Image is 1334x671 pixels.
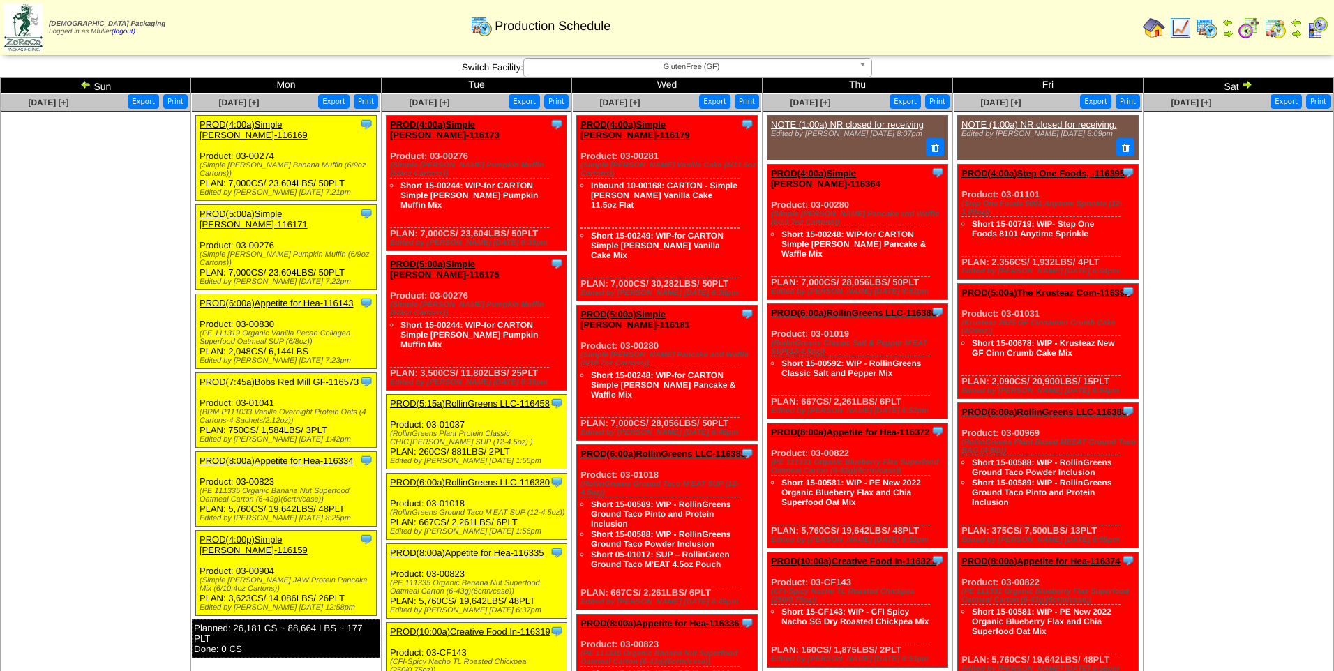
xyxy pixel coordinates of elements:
a: Short 15-00588: WIP - RollinGreens Ground Taco Powder Inclusion [972,458,1112,477]
button: Export [890,94,921,109]
div: (Simple [PERSON_NAME] Pumpkin Muffin (6/9oz Cartons)) [390,161,567,178]
img: home.gif [1143,17,1165,39]
div: Edited by [PERSON_NAME] [DATE] 1:56pm [390,527,567,536]
button: Print [1116,94,1140,109]
div: (PE 111331 Organic Blueberry Flax Superfood Oatmeal Carton (6-43g)(6crtn/case)) [961,587,1138,604]
button: Delete Note [1116,138,1134,156]
img: Tooltip [550,117,564,131]
td: Fri [953,78,1144,93]
a: [DATE] [+] [409,98,449,107]
div: Edited by [PERSON_NAME] [DATE] 6:38pm [580,289,757,297]
img: Tooltip [359,532,373,546]
div: (Krusteaz 2025 GF Cinnamon Crumb Cake (8/20oz)) [961,319,1138,335]
a: PROD(6:00a)RollinGreens LLC-116383 [580,448,746,459]
td: Sat [1144,78,1334,93]
div: Edited by [PERSON_NAME] [DATE] 7:22pm [200,278,376,286]
img: Tooltip [931,305,945,319]
img: Tooltip [359,453,373,467]
div: Edited by [PERSON_NAME] [DATE] 6:54pm [961,267,1138,276]
a: (logout) [112,28,135,36]
button: Export [509,94,540,109]
a: Short 15-00581: WIP - PE New 2022 Organic Blueberry Flax and Chia Superfood Oat Mix [972,607,1111,636]
a: PROD(8:00a)Appetite for Hea-116374 [961,556,1121,566]
a: PROD(4:00a)Simple [PERSON_NAME]-116169 [200,119,308,140]
span: Production Schedule [495,19,610,33]
button: Export [318,94,350,109]
a: PROD(7:45a)Bobs Red Mill GF-116573 [200,377,359,387]
div: (Simple [PERSON_NAME] Pancake and Waffle (6/10.7oz Cartons)) [580,351,757,368]
div: (PE 111335 Organic Banana Nut Superfood Oatmeal Carton (6-43g)(6crtn/case)) [200,487,376,504]
img: Tooltip [359,206,373,220]
a: Short 15-00678: WIP - Krusteaz New GF Cinn Crumb Cake Mix [972,338,1115,358]
div: Product: 03-01101 PLAN: 2,356CS / 1,932LBS / 4PLT [958,164,1139,279]
img: arrowright.gif [1291,28,1302,39]
a: PROD(6:00a)RollinGreens LLC-116380 [390,477,550,488]
a: PROD(4:00a)Simple [PERSON_NAME]-116179 [580,119,690,140]
div: Product: 03-00823 PLAN: 5,760CS / 19,642LBS / 48PLT [196,452,377,527]
div: (RollinGreens Plant Protein Classic CHIC'[PERSON_NAME] SUP (12-4.5oz) ) [390,430,567,446]
img: Tooltip [550,396,564,410]
img: zoroco-logo-small.webp [4,4,43,51]
div: (Simple [PERSON_NAME] Vanilla Cake (6/11.5oz Cartons)) [580,161,757,178]
div: (CFI-Spicy Nacho TL Roasted Chickpea (250/0.75oz)) [771,587,947,604]
img: Tooltip [1121,165,1135,179]
a: PROD(10:00a)Creative Food In-116319 [390,626,550,637]
div: Product: 03-01037 PLAN: 260CS / 881LBS / 2PLT [387,395,567,469]
img: arrowleft.gif [1222,17,1234,28]
div: Product: 03-01018 PLAN: 667CS / 2,261LBS / 6PLT [577,445,758,610]
img: calendarprod.gif [470,15,493,37]
a: PROD(4:00p)Simple [PERSON_NAME]-116159 [200,534,308,555]
div: Edited by [PERSON_NAME] [DATE] 1:55pm [390,457,567,465]
a: Short 15-00589: WIP - RollinGreens Ground Taco Pinto and Protein Inclusion [972,478,1112,507]
button: Print [925,94,950,109]
div: (PE 111335 Organic Banana Nut Superfood Oatmeal Carton (6-43g)(6crtn/case)) [390,579,567,596]
div: (PE 111335 Organic Banana Nut Superfood Oatmeal Carton (6-43g)(6crtn/case)) [580,649,757,666]
img: arrowright.gif [1241,79,1252,90]
a: [DATE] [+] [1171,98,1211,107]
img: Tooltip [359,117,373,131]
span: [DEMOGRAPHIC_DATA] Packaging [49,20,165,28]
a: PROD(5:00a)Simple [PERSON_NAME]-116171 [200,209,308,229]
div: Product: 03-00904 PLAN: 3,623CS / 14,086LBS / 26PLT [196,531,377,616]
div: Product: 03-00830 PLAN: 2,048CS / 6,144LBS [196,294,377,369]
a: Inbound 10-00168: CARTON - Simple [PERSON_NAME] Vanilla Cake 11.5oz Flat [591,181,737,210]
div: Edited by [PERSON_NAME] [DATE] 1:42pm [200,435,376,444]
div: (Simple [PERSON_NAME] Pumpkin Muffin (6/9oz Cartons)) [200,250,376,267]
span: [DATE] [+] [599,98,640,107]
div: Product: 03-00276 PLAN: 7,000CS / 23,604LBS / 50PLT [387,116,567,251]
a: [DATE] [+] [28,98,68,107]
div: (BRM P111033 Vanilla Overnight Protein Oats (4 Cartons-4 Sachets/2.12oz)) [200,408,376,425]
img: arrowright.gif [1222,28,1234,39]
div: Edited by [PERSON_NAME] [DATE] 6:54pm [961,386,1138,395]
img: Tooltip [550,624,564,638]
span: [DATE] [+] [980,98,1021,107]
img: Tooltip [740,446,754,460]
td: Mon [191,78,382,93]
a: PROD(5:00a)Simple [PERSON_NAME]-116175 [390,259,500,280]
div: (Simple [PERSON_NAME] Banana Muffin (6/9oz Cartons)) [200,161,376,178]
div: Product: 03-01041 PLAN: 750CS / 1,584LBS / 3PLT [196,373,377,448]
a: Short 15-00244: WIP-for CARTON Simple [PERSON_NAME] Pumpkin Muffin Mix [400,320,538,349]
a: Short 15-00249: WIP-for CARTON Simple [PERSON_NAME] Vanilla Cake Mix [591,231,724,260]
td: Thu [763,78,953,93]
img: Tooltip [931,553,945,567]
img: arrowleft.gif [80,79,91,90]
div: Edited by [PERSON_NAME] [DATE] 6:51pm [771,287,947,296]
div: Edited by [PERSON_NAME] [DATE] 8:25pm [200,514,376,522]
div: (RollinGreens Plant Based MEEAT Ground Taco BAG (4-5lb)) [961,438,1138,455]
button: Delete Note [926,138,944,156]
button: Export [1271,94,1302,109]
div: Edited by [PERSON_NAME] [DATE] 12:58pm [200,603,376,612]
a: PROD(8:00a)Appetite for Hea-116336 [580,618,740,628]
button: Print [354,94,378,109]
a: Short 15-00244: WIP-for CARTON Simple [PERSON_NAME] Pumpkin Muffin Mix [400,181,538,210]
a: Short 15-00248: WIP-for CARTON Simple [PERSON_NAME] Pancake & Waffle Mix [781,229,926,259]
img: calendarinout.gif [1264,17,1287,39]
a: Short 15-00248: WIP-for CARTON Simple [PERSON_NAME] Pancake & Waffle Mix [591,370,735,400]
div: Product: 03-00276 PLAN: 3,500CS / 11,802LBS / 25PLT [387,255,567,391]
div: (RollinGreens Ground Taco M'EAT SUP (12-4.5oz)) [390,508,567,517]
div: Edited by [PERSON_NAME] [DATE] 6:52pm [771,407,947,415]
div: Product: 03-00281 PLAN: 7,000CS / 30,282LBS / 50PLT [577,116,758,301]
